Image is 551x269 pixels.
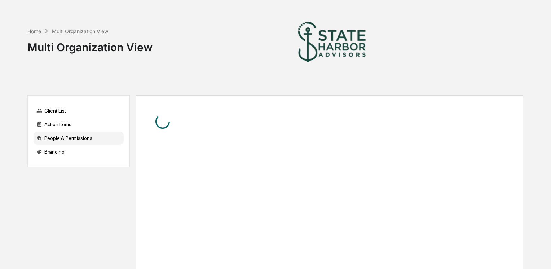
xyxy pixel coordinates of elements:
[34,145,124,158] div: Branding
[34,118,124,131] div: Action Items
[27,28,41,34] div: Home
[34,132,124,145] div: People & Permissions
[52,28,108,34] div: Multi Organization View
[27,35,153,54] div: Multi Organization View
[34,104,124,117] div: Client List
[296,6,368,78] img: State Harbor Advisors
